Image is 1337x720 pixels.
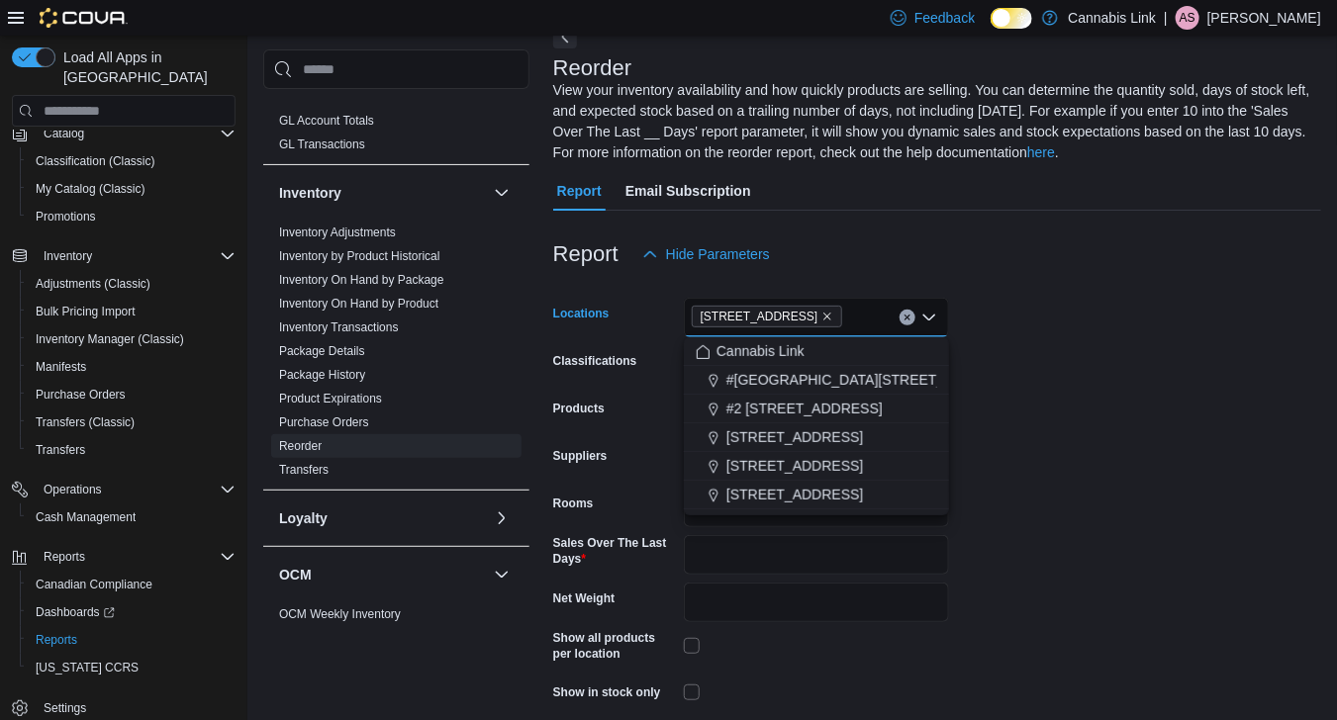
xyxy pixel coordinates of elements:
button: Inventory [490,181,514,205]
a: Dashboards [28,600,123,624]
a: Inventory Transactions [279,320,399,334]
button: Inventory [36,244,100,268]
span: Bulk Pricing Import [36,304,136,319]
button: Catalog [4,120,243,147]
span: Operations [44,482,102,497]
span: Transfers [28,438,236,462]
span: Adjustments (Classic) [36,276,150,292]
h3: Report [553,242,619,266]
h3: OCM [279,565,312,585]
label: Show all products per location [553,630,676,662]
button: Adjustments (Classic) [20,270,243,298]
button: OCM [279,565,486,585]
a: Product Expirations [279,392,382,405]
span: Inventory On Hand by Package [279,272,444,288]
span: Product Expirations [279,391,382,406]
span: Inventory Manager (Classic) [36,331,184,347]
div: OCM [263,602,529,634]
p: Cannabis Link [1068,6,1156,30]
button: Clear input [900,310,915,325]
label: Locations [553,306,610,321]
label: Rooms [553,495,594,511]
span: Classification (Classic) [36,153,155,169]
span: Inventory Transactions [279,319,399,335]
span: Promotions [36,209,96,225]
a: here [1027,144,1055,160]
span: Package Details [279,343,365,359]
button: Reports [4,543,243,571]
a: Canadian Compliance [28,573,160,596]
span: Transfers [36,442,85,458]
button: Next [553,25,577,48]
label: Sales Over The Last Days [553,535,676,567]
span: Transfers [279,462,329,478]
span: 509 Commissioners Rd W [692,306,843,327]
span: Canadian Compliance [28,573,236,596]
a: Reports [28,628,85,652]
button: Cannabis Link [684,337,949,366]
span: Transfers (Classic) [36,414,135,430]
button: Bulk Pricing Import [20,298,243,325]
a: Manifests [28,355,94,379]
a: Inventory On Hand by Product [279,297,438,311]
div: Choose from the following options [684,337,949,509]
span: Hide Parameters [666,244,770,264]
a: Promotions [28,205,104,228]
span: Cash Management [36,509,136,525]
a: Transfers (Classic) [28,410,143,434]
span: My Catalog (Classic) [36,181,145,197]
span: Reports [28,628,236,652]
a: Dashboards [20,598,243,626]
span: Inventory [44,248,92,264]
button: Purchase Orders [20,381,243,408]
div: View your inventory availability and how quickly products are selling. You can determine the quan... [553,80,1311,163]
h3: Inventory [279,183,341,203]
span: [STREET_ADDRESS] [726,456,863,476]
a: Adjustments (Classic) [28,272,158,296]
button: Cash Management [20,503,243,531]
span: AS [1180,6,1195,30]
button: Promotions [20,203,243,230]
a: Cash Management [28,505,143,529]
a: Settings [36,696,94,720]
button: Loyalty [279,508,486,528]
button: OCM [490,563,514,586]
span: Dashboards [36,604,115,620]
button: [US_STATE] CCRS [20,654,243,681]
span: Inventory Adjustments [279,225,396,240]
a: Inventory Manager (Classic) [28,327,192,351]
a: GL Account Totals [279,114,374,128]
button: #2 [STREET_ADDRESS] [684,395,949,423]
span: Manifests [36,359,86,375]
h3: Reorder [553,56,631,80]
span: OCM Weekly Inventory [279,606,401,622]
p: [PERSON_NAME] [1207,6,1321,30]
button: Hide Parameters [634,234,778,274]
a: Inventory by Product Historical [279,249,440,263]
a: GL Transactions [279,137,365,151]
button: Inventory Manager (Classic) [20,325,243,353]
span: Transfers (Classic) [28,410,236,434]
span: Reorder [279,438,322,454]
a: Purchase Orders [28,383,134,406]
span: Inventory On Hand by Product [279,296,438,312]
span: [STREET_ADDRESS] [726,485,863,504]
div: Inventory [263,221,529,490]
a: Inventory On Hand by Package [279,273,444,287]
span: Purchase Orders [279,414,369,430]
a: Package Details [279,344,365,358]
button: Remove 509 Commissioners Rd W from selection in this group [821,311,833,322]
button: Inventory [279,183,486,203]
button: Transfers [20,436,243,464]
span: Inventory by Product Historical [279,248,440,264]
span: [STREET_ADDRESS] [726,427,863,447]
span: Reports [44,549,85,565]
span: Reports [36,545,236,569]
span: Feedback [914,8,975,28]
span: GL Account Totals [279,113,374,129]
span: Settings [36,695,236,720]
button: Classification (Classic) [20,147,243,175]
span: #2 [STREET_ADDRESS] [726,399,883,418]
a: Inventory Adjustments [279,225,396,239]
span: Catalog [44,126,84,141]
